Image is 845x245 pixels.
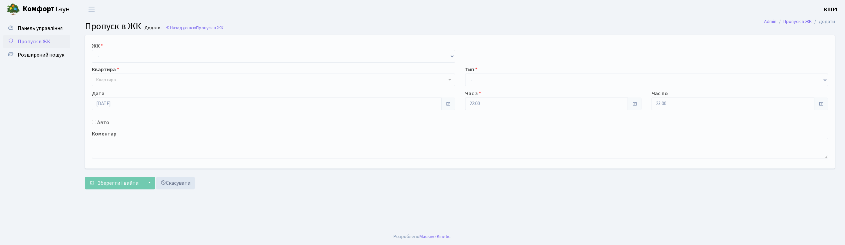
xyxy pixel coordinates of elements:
a: Скасувати [156,177,195,189]
a: Панель управління [3,22,70,35]
div: Розроблено . [394,233,451,240]
label: Час по [652,90,668,98]
small: Додати . [143,25,162,31]
li: Додати [812,18,835,25]
a: Massive Kinetic [420,233,450,240]
a: Пропуск в ЖК [783,18,812,25]
label: ЖК [92,42,103,50]
span: Пропуск в ЖК [85,20,141,33]
b: КПП4 [824,6,837,13]
label: Час з [465,90,481,98]
a: Admin [764,18,776,25]
span: Квартира [96,77,116,83]
span: Панель управління [18,25,63,32]
label: Квартира [92,66,119,74]
span: Розширений пошук [18,51,64,59]
label: Авто [97,119,109,126]
img: logo.png [7,3,20,16]
button: Переключити навігацію [83,4,100,15]
b: Комфорт [23,4,55,14]
span: Пропуск в ЖК [196,25,223,31]
a: КПП4 [824,5,837,13]
button: Зберегти і вийти [85,177,143,189]
label: Тип [465,66,477,74]
span: Зберегти і вийти [98,179,139,187]
nav: breadcrumb [754,15,845,29]
span: Пропуск в ЖК [18,38,50,45]
label: Дата [92,90,105,98]
a: Розширений пошук [3,48,70,62]
label: Коментар [92,130,117,138]
a: Назад до всіхПропуск в ЖК [165,25,223,31]
a: Пропуск в ЖК [3,35,70,48]
span: Таун [23,4,70,15]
